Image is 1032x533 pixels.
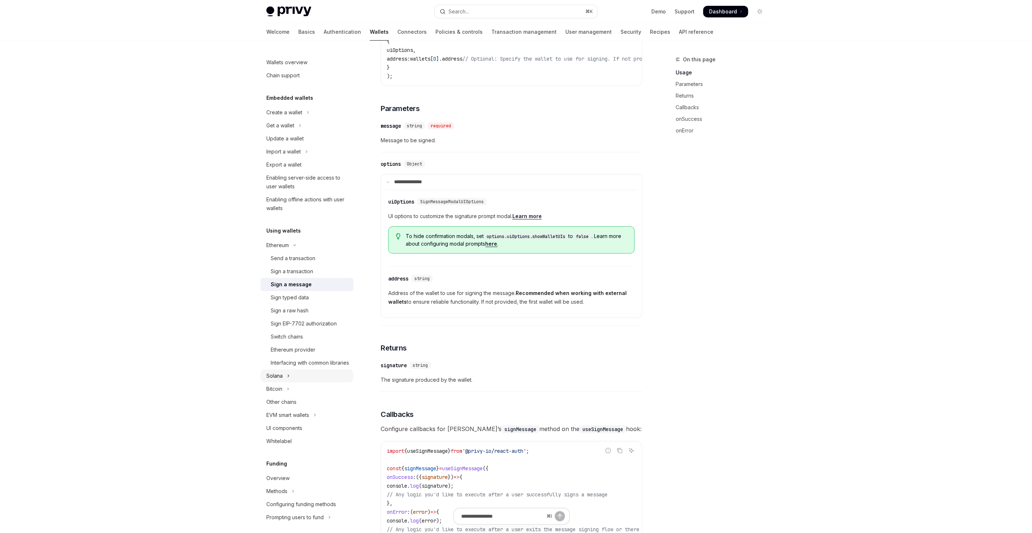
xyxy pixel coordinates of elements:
strong: Recommended when working with external wallets [388,290,627,305]
div: Interfacing with common libraries [271,358,349,367]
a: Ethereum provider [261,343,353,356]
span: // Any logic you'd like to execute after a user successfully signs a message [387,491,607,498]
span: ; [526,448,529,454]
div: Sign EIP-7702 authorization [271,319,337,328]
span: [ [430,56,433,62]
span: log [410,483,419,489]
span: Address of the wallet to use for signing the message. to ensure reliable functionality. If not pr... [388,289,635,306]
a: Policies & controls [435,23,483,41]
span: address: [387,56,410,62]
div: Switch chains [271,332,303,341]
span: ({ [416,474,422,480]
div: Send a transaction [271,254,315,263]
button: Copy the contents from the code block [615,446,624,455]
a: Configuring funding methods [261,498,353,511]
code: signMessage [501,425,539,433]
h5: Using wallets [266,226,301,235]
div: Whitelabel [266,437,292,446]
span: SignMessageModalUIOptions [420,199,484,205]
code: false [573,233,592,240]
span: uiOptions [387,47,413,53]
span: } [448,448,451,454]
a: Basics [298,23,315,41]
div: Chain support [266,71,300,80]
span: const [387,465,401,472]
span: 0 [433,56,436,62]
span: To hide confirmation modals, set to . Learn more about configuring modal prompts . [406,233,627,247]
a: Dashboard [703,6,748,17]
div: signature [381,362,407,369]
div: Methods [266,487,287,496]
a: Demo [651,8,666,15]
span: '@privy-io/react-auth' [462,448,526,454]
a: Sign a transaction [261,265,353,278]
span: string [407,123,422,129]
span: import [387,448,404,454]
span: ({ [483,465,488,472]
span: The signature produced by the wallet. [381,376,642,384]
span: { [404,448,407,454]
div: Sign typed data [271,293,309,302]
div: Sign a raw hash [271,306,308,315]
a: Chain support [261,69,353,82]
span: ); [387,73,393,79]
span: console [387,483,407,489]
div: message [381,122,401,130]
button: Toggle Prompting users to fund section [261,511,353,524]
div: Search... [449,7,469,16]
div: Other chains [266,398,296,406]
button: Ask AI [627,446,636,455]
a: Enabling server-side access to user wallets [261,171,353,193]
button: Toggle Ethereum section [261,239,353,252]
button: Toggle Solana section [261,369,353,382]
span: , [413,47,416,53]
span: signature [422,483,448,489]
a: Usage [676,67,771,78]
button: Toggle Create a wallet section [261,106,353,119]
span: => [454,474,459,480]
button: Open search [435,5,597,18]
a: Learn more [512,213,542,220]
span: string [414,276,430,282]
span: : [413,474,416,480]
span: Parameters [381,103,419,114]
a: Sign a message [261,278,353,291]
div: Prompting users to fund [266,513,324,522]
div: Enabling offline actions with user wallets [266,195,349,213]
span: ⌘ K [585,9,593,15]
a: Overview [261,472,353,485]
div: options [381,160,401,168]
span: UI options to customize the signature prompt modal. [388,212,635,221]
span: { [459,474,462,480]
span: { [401,465,404,472]
span: address [442,56,462,62]
div: Solana [266,372,283,380]
span: Callbacks [381,409,414,419]
div: Import a wallet [266,147,301,156]
div: Wallets overview [266,58,307,67]
button: Toggle Get a wallet section [261,119,353,132]
a: Authentication [324,23,361,41]
div: uiOptions [388,198,414,205]
img: light logo [266,7,311,17]
div: Get a wallet [266,121,294,130]
div: Configuring funding methods [266,500,336,509]
div: Enabling server-side access to user wallets [266,173,349,191]
input: Ask a question... [461,508,544,524]
a: Connectors [397,23,427,41]
svg: Tip [396,233,401,240]
a: here [486,241,497,247]
span: = [439,465,442,472]
a: Welcome [266,23,290,41]
a: API reference [679,23,713,41]
span: ]. [436,56,442,62]
button: Toggle EVM smart wallets section [261,409,353,422]
span: string [413,362,428,368]
a: Sign a raw hash [261,304,353,317]
a: Send a transaction [261,252,353,265]
a: Enabling offline actions with user wallets [261,193,353,215]
a: Whitelabel [261,435,353,448]
a: Recipes [650,23,670,41]
a: User management [565,23,612,41]
span: Dashboard [709,8,737,15]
